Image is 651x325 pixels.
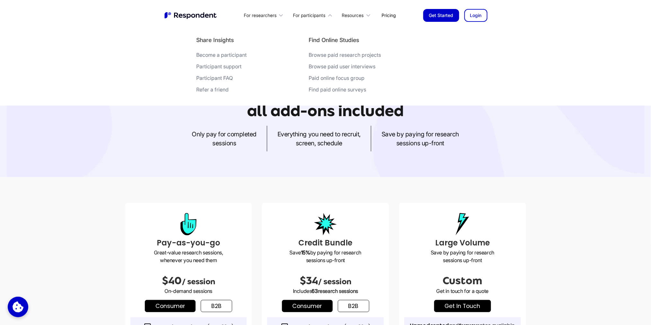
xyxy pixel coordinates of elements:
[464,9,488,22] a: Login
[404,237,521,249] h3: Large Volume
[196,75,233,81] div: Participant FAQ
[423,9,459,22] a: Get Started
[182,277,215,286] span: / session
[309,36,359,44] h4: Find Online Studies
[300,275,318,287] span: $34
[318,277,351,286] span: / session
[196,63,242,70] div: Participant support
[196,75,247,84] a: Participant FAQ
[244,12,277,19] div: For researchers
[342,12,364,19] div: Resources
[309,75,365,81] div: Paid online focus group
[196,52,247,58] div: Become a participant
[267,249,384,264] p: Save by paying for research sessions up-front
[318,288,358,294] span: research sessions
[293,12,326,19] div: For participants
[301,249,310,256] strong: 15%
[404,249,521,264] p: Save by paying for research sessions up-front
[443,275,482,287] span: Custom
[240,8,289,23] div: For researchers
[309,86,366,93] div: Find paid online surveys
[309,52,381,58] div: Browse paid research projects
[192,130,257,148] p: Only pay for completed sessions
[145,300,196,312] a: Consumer
[309,63,375,70] div: Browse paid user interviews
[196,86,247,95] a: Refer a friend
[312,288,318,294] span: 63
[196,86,229,93] div: Refer a friend
[196,36,234,44] h4: Share Insights
[130,249,247,264] p: Great-value research sessions, whenever you need them
[164,11,218,20] a: home
[404,287,521,295] p: Get in touch for a quote
[339,8,377,23] div: Resources
[196,63,247,72] a: Participant support
[309,63,381,72] a: Browse paid user interviews
[162,275,182,287] span: $40
[282,300,333,312] a: Consumer
[277,130,361,148] p: Everything you need to recruit, screen, schedule
[309,86,381,95] a: Find paid online surveys
[130,287,247,295] p: On-demand sessions
[267,237,384,249] h3: Credit Bundle
[196,52,247,61] a: Become a participant
[267,287,384,295] p: Includes
[309,52,381,61] a: Browse paid research projects
[338,300,369,312] a: b2b
[201,300,232,312] a: b2b
[130,237,247,249] h3: Pay-as-you-go
[309,75,381,84] a: Paid online focus group
[434,300,491,312] a: get in touch
[382,130,459,148] p: Save by paying for research sessions up-front
[377,8,401,23] a: Pricing
[164,11,218,20] img: Untitled UI logotext
[289,8,338,23] div: For participants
